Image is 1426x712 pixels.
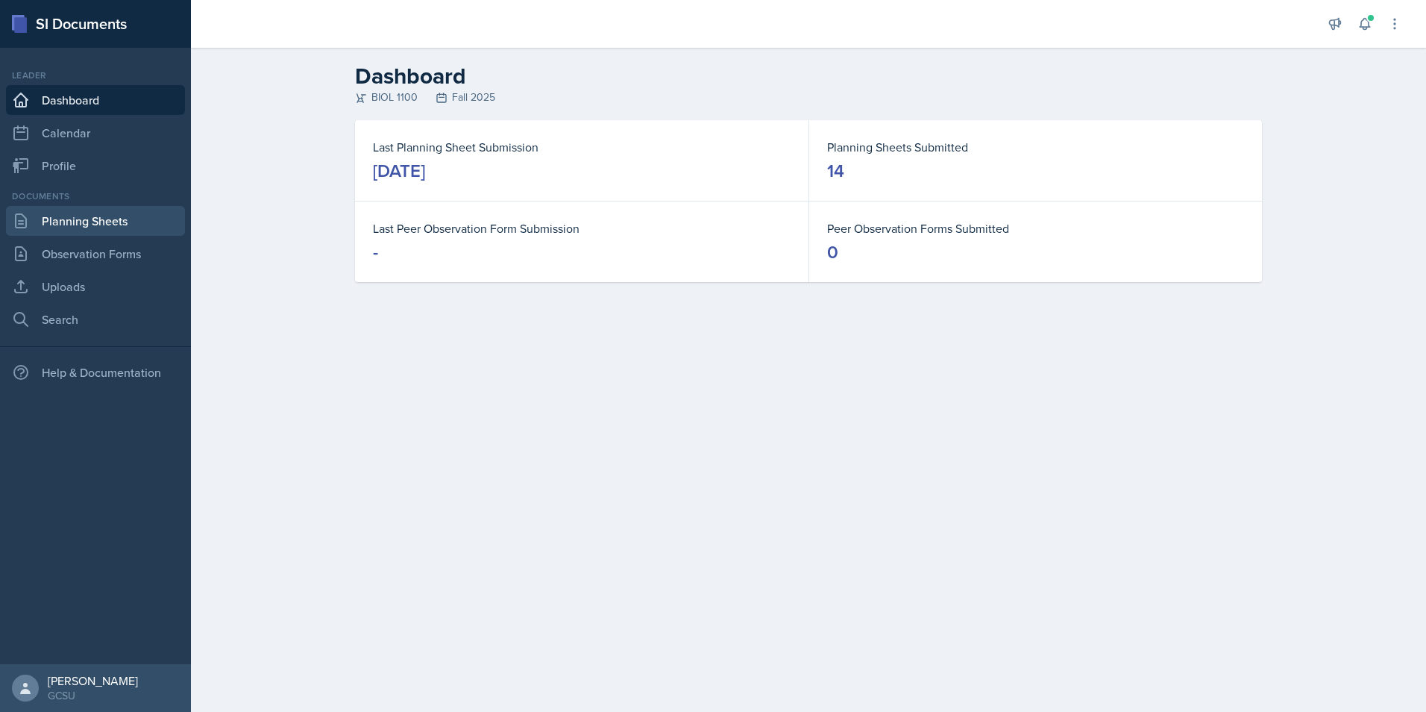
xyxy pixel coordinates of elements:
[48,688,138,703] div: GCSU
[373,219,791,237] dt: Last Peer Observation Form Submission
[373,138,791,156] dt: Last Planning Sheet Submission
[6,357,185,387] div: Help & Documentation
[355,90,1262,105] div: BIOL 1100 Fall 2025
[6,206,185,236] a: Planning Sheets
[6,69,185,82] div: Leader
[6,305,185,334] a: Search
[827,240,838,264] div: 0
[48,673,138,688] div: [PERSON_NAME]
[6,239,185,269] a: Observation Forms
[827,219,1244,237] dt: Peer Observation Forms Submitted
[6,118,185,148] a: Calendar
[355,63,1262,90] h2: Dashboard
[373,159,425,183] div: [DATE]
[6,85,185,115] a: Dashboard
[827,138,1244,156] dt: Planning Sheets Submitted
[6,151,185,181] a: Profile
[6,272,185,302] a: Uploads
[6,190,185,203] div: Documents
[827,159,844,183] div: 14
[373,240,378,264] div: -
